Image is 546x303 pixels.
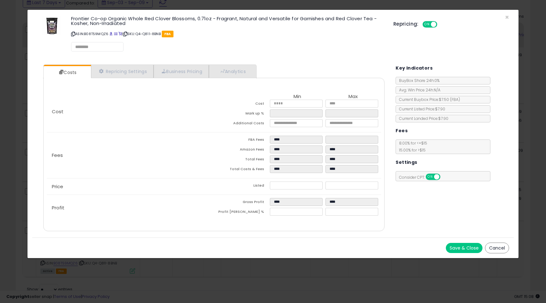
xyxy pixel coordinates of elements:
[47,205,214,210] p: Profit
[426,174,434,180] span: ON
[214,182,270,191] td: Listed
[450,97,460,102] span: ( FBA )
[439,97,460,102] span: $7.50
[214,208,270,218] td: Profit [PERSON_NAME] %
[214,155,270,165] td: Total Fees
[162,31,173,37] span: FBA
[325,94,381,100] th: Max
[396,97,460,102] span: Current Buybox Price:
[44,66,90,79] a: Costs
[71,29,384,39] p: ASIN: B08T59MQZ6 | SKU: Q4-Q811-8BNB
[396,158,417,166] h5: Settings
[214,136,270,145] td: FBA Fees
[109,31,113,36] a: BuyBox page
[396,106,445,112] span: Current Listed Price: $7.90
[91,65,154,78] a: Repricing Settings
[396,87,440,93] span: Avg. Win Price 24h: N/A
[47,153,214,158] p: Fees
[47,109,214,114] p: Cost
[118,31,122,36] a: Your listing only
[209,65,256,78] a: Analytics
[47,184,214,189] p: Price
[393,22,419,27] h5: Repricing:
[423,22,431,27] span: ON
[214,145,270,155] td: Amazon Fees
[436,22,446,27] span: OFF
[396,116,448,121] span: Current Landed Price: $7.90
[42,16,61,35] img: 414lDHXaMOL._SL60_.jpg
[114,31,118,36] a: All offer listings
[396,78,440,83] span: BuyBox Share 24h: 0%
[396,140,427,153] span: 8.00 % for <= $15
[446,243,482,253] button: Save & Close
[214,119,270,129] td: Additional Costs
[505,13,509,22] span: ×
[396,147,426,153] span: 15.00 % for > $15
[71,16,384,26] h3: Frontier Co-op Organic Whole Red Clover Blossoms, 0.71oz - Fragrant, Natural and Versatile for Ga...
[396,175,449,180] span: Consider CPT:
[214,109,270,119] td: Mark up %
[396,64,433,72] h5: Key Indicators
[485,243,509,253] button: Cancel
[154,65,209,78] a: Business Pricing
[270,94,325,100] th: Min
[440,174,450,180] span: OFF
[214,100,270,109] td: Cost
[214,165,270,175] td: Total Costs & Fees
[396,127,408,135] h5: Fees
[214,198,270,208] td: Gross Profit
